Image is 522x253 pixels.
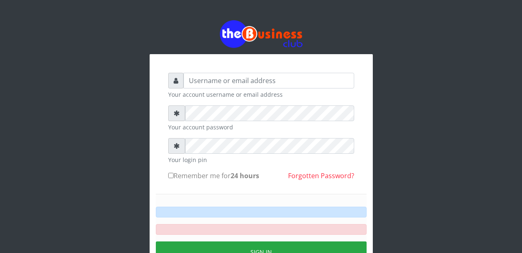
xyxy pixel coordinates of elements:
a: Forgotten Password? [288,171,354,180]
input: Username or email address [184,73,354,88]
small: Your account username or email address [168,90,354,99]
b: 24 hours [231,171,259,180]
input: Remember me for24 hours [168,173,174,178]
small: Your account password [168,123,354,131]
label: Remember me for [168,171,259,181]
small: Your login pin [168,155,354,164]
